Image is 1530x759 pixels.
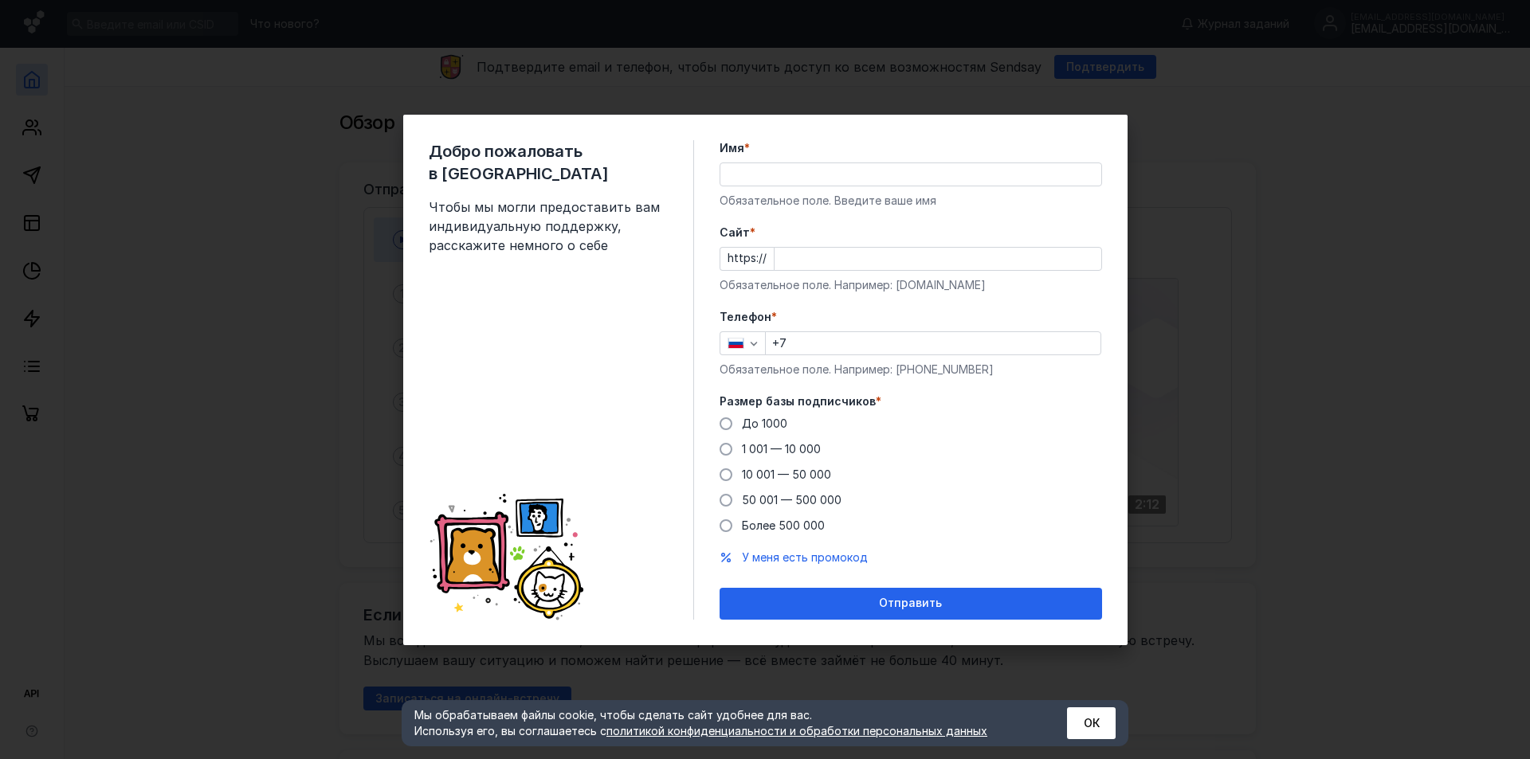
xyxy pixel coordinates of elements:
[742,442,821,456] span: 1 001 — 10 000
[742,550,868,565] button: У меня есть промокод
[742,468,831,481] span: 10 001 — 50 000
[720,309,771,325] span: Телефон
[1067,707,1116,739] button: ОК
[742,417,787,430] span: До 1000
[879,597,942,610] span: Отправить
[720,225,750,241] span: Cайт
[742,493,841,507] span: 50 001 — 500 000
[606,724,987,737] a: политикой конфиденциальности и обработки персональных данных
[742,550,868,564] span: У меня есть промокод
[720,588,1102,620] button: Отправить
[720,362,1102,378] div: Обязательное поле. Например: [PHONE_NUMBER]
[720,277,1102,293] div: Обязательное поле. Например: [DOMAIN_NAME]
[720,140,744,156] span: Имя
[742,518,825,532] span: Более 500 000
[414,707,1028,739] div: Мы обрабатываем файлы cookie, чтобы сделать сайт удобнее для вас. Используя его, вы соглашаетесь c
[429,140,668,185] span: Добро пожаловать в [GEOGRAPHIC_DATA]
[720,393,876,409] span: Размер базы подписчиков
[720,193,1102,209] div: Обязательное поле. Введите ваше имя
[429,198,668,255] span: Чтобы мы могли предоставить вам индивидуальную поддержку, расскажите немного о себе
